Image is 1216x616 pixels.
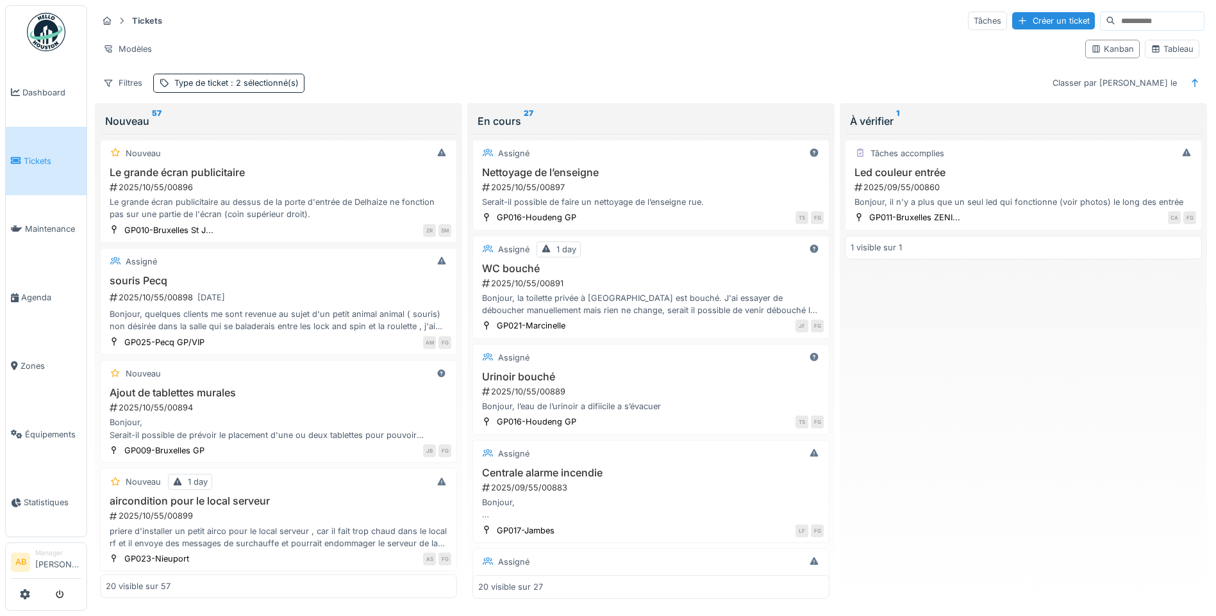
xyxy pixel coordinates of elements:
span: Zones [21,360,81,372]
div: priere d'installer un petit airco pour le local serveur , car il fait trop chaud dans le local rf... [106,525,451,549]
div: AS [423,553,436,565]
div: Tableau [1151,43,1194,55]
div: Kanban [1091,43,1134,55]
div: FG [811,211,824,224]
div: AM [423,336,436,349]
div: À vérifier [850,113,1197,129]
div: Bonjour, l’eau de l’urinoir a difiicile a s’évacuer [478,400,824,412]
div: TS [795,416,808,428]
div: 2025/10/55/00894 [108,401,451,414]
div: JF [795,320,808,332]
div: 1 day [188,476,208,488]
strong: Tickets [127,15,167,27]
div: Type de ticket [174,77,299,89]
div: Créer un ticket [1012,12,1095,29]
div: Bonjour, Serait-il possible de prévoir le placement d'une ou deux tablettes pour pouvoir accueill... [106,416,451,441]
div: Nouveau [105,113,452,129]
div: Classer par [PERSON_NAME] le [1047,74,1183,92]
div: JB [423,444,436,457]
div: Bonjour, Nous avons eu un code défaut sur la centrale d'alarme (Détecteur encrassé) Voir photo Bav [478,496,824,521]
div: CA [1168,211,1181,224]
div: Serait-il possible de faire un nettoyage de l’enseigne rue. [478,196,824,208]
div: Assigné [498,147,529,159]
h3: Nettoyage de l’enseigne [478,166,824,179]
div: Assigné [498,448,529,460]
h3: Le grande écran publicitaire [106,166,451,179]
a: Zones [6,332,87,400]
div: 2025/10/55/00898 [108,289,451,305]
div: GP021-Marcinelle [497,320,565,332]
div: GP023-Nieuport [124,553,189,565]
span: Agenda [21,291,81,304]
a: Agenda [6,263,87,332]
div: Assigné [498,556,529,568]
li: AB [11,553,30,572]
div: 2025/10/55/00896 [108,181,451,193]
h3: Centrale alarme incendie [478,467,824,479]
img: Badge_color-CXgf-gQk.svg [27,13,65,51]
div: Filtres [97,74,148,92]
div: FG [438,553,451,565]
div: FG [1183,211,1196,224]
div: 20 visible sur 57 [106,581,171,593]
div: FG [811,416,824,428]
span: Maintenance [25,223,81,235]
div: Nouveau [126,476,161,488]
sup: 57 [152,113,162,129]
div: 20 visible sur 27 [478,581,543,593]
h3: Ajout de tablettes murales [106,387,451,399]
span: : 2 sélectionné(s) [228,78,299,88]
div: GP025-Pecq GP/VIP [124,336,204,348]
div: FG [438,336,451,349]
div: Nouveau [126,368,161,380]
div: 1 visible sur 1 [851,241,902,254]
div: ZR [423,224,436,237]
div: Assigné [498,243,529,255]
a: Équipements [6,400,87,469]
span: Statistiques [24,496,81,508]
div: GP016-Houdeng GP [497,211,576,223]
div: Tâches [968,12,1007,30]
div: 2025/10/55/00891 [481,277,824,289]
div: Assigné [126,255,157,268]
div: 2025/10/55/00897 [481,181,824,193]
div: Manager [35,548,81,558]
div: [DATE] [197,291,225,304]
a: Statistiques [6,469,87,537]
li: [PERSON_NAME] [35,548,81,576]
h3: aircondition pour le local serveur [106,495,451,507]
div: FG [811,320,824,332]
span: Tickets [24,155,81,167]
a: AB Manager[PERSON_NAME] [11,548,81,579]
div: GP011-Bruxelles ZENI... [869,211,960,223]
h3: souris Pecq [106,275,451,287]
h3: WC bouché [478,263,824,275]
div: Le grande écran publicitaire au dessus de la porte d'entrée de Delhaize ne fonction pas sur une p... [106,196,451,220]
span: Dashboard [22,86,81,99]
div: Nouveau [126,147,161,159]
div: SM [438,224,451,237]
div: Tâches accomplies [870,147,944,159]
div: 2025/10/55/00899 [108,510,451,522]
div: FG [811,524,824,537]
a: Tickets [6,127,87,195]
h3: Led couleur entrée [851,166,1196,179]
a: Dashboard [6,58,87,127]
div: Bonjour, quelques clients me sont revenue au sujet d'un petit animal animal ( souris) non désirée... [106,308,451,332]
sup: 27 [524,113,533,129]
div: Assigné [498,352,529,364]
div: TS [795,211,808,224]
div: GP017-Jambes [497,524,554,537]
div: GP016-Houdeng GP [497,416,576,428]
div: En cours [478,113,824,129]
div: 2025/10/55/00889 [481,385,824,398]
div: GP010-Bruxelles St J... [124,224,213,236]
div: 2025/09/55/00860 [853,181,1196,193]
div: 1 day [556,243,576,255]
div: Modèles [97,40,158,58]
div: LF [795,524,808,537]
div: Bonjour, la toilette privée à [GEOGRAPHIC_DATA] est bouché. J'ai essayer de déboucher manuellemen... [478,292,824,316]
sup: 1 [896,113,899,129]
div: GP009-Bruxelles GP [124,444,204,457]
div: 2025/09/55/00883 [481,482,824,494]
